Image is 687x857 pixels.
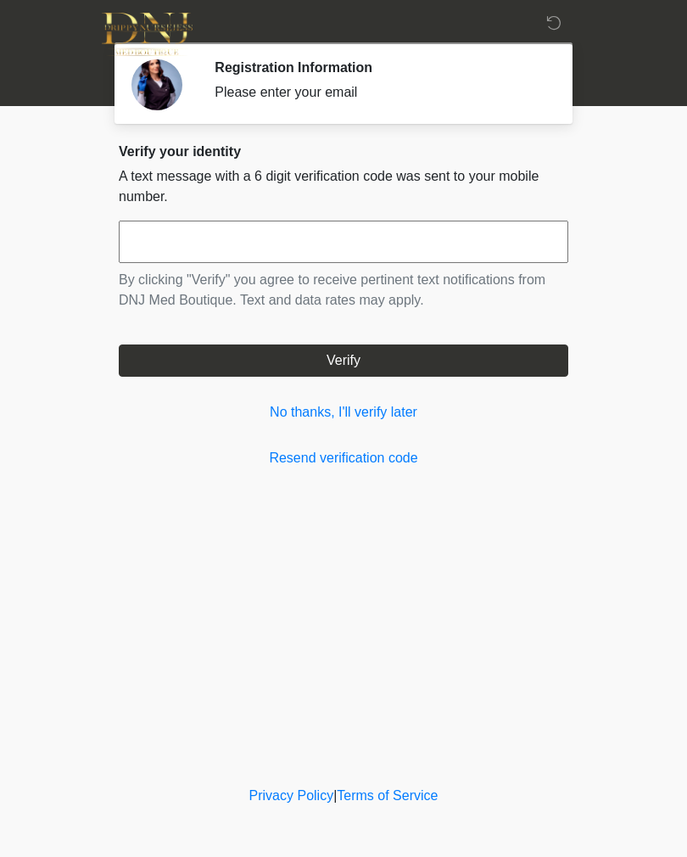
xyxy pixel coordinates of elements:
img: Agent Avatar [131,59,182,110]
a: | [333,788,337,803]
button: Verify [119,344,568,377]
a: Terms of Service [337,788,438,803]
a: Privacy Policy [249,788,334,803]
img: DNJ Med Boutique Logo [102,13,193,56]
p: A text message with a 6 digit verification code was sent to your mobile number. [119,166,568,207]
a: Resend verification code [119,448,568,468]
p: By clicking "Verify" you agree to receive pertinent text notifications from DNJ Med Boutique. Tex... [119,270,568,311]
h2: Verify your identity [119,143,568,160]
div: Please enter your email [215,82,543,103]
a: No thanks, I'll verify later [119,402,568,423]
